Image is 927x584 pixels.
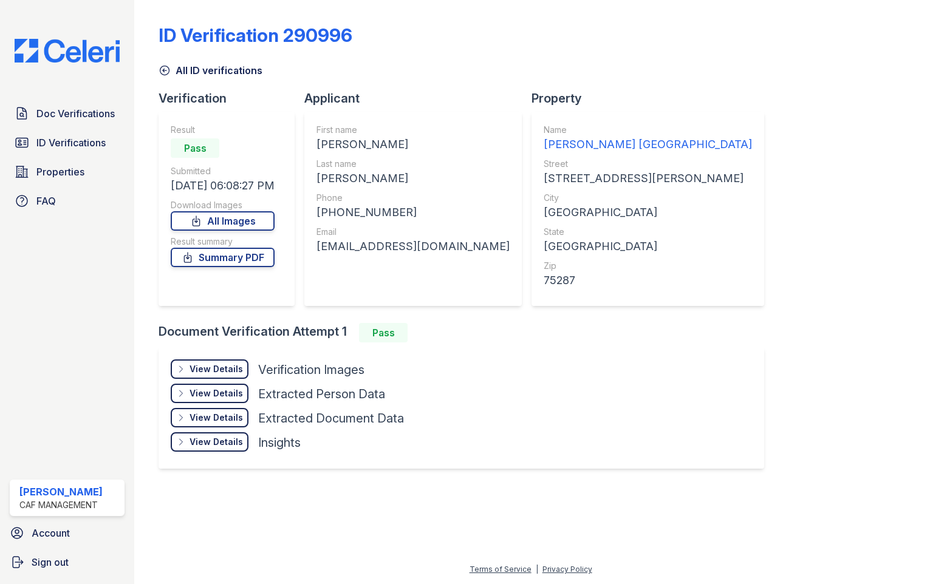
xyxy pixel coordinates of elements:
[190,363,243,375] div: View Details
[10,101,125,126] a: Doc Verifications
[544,260,752,272] div: Zip
[544,136,752,153] div: [PERSON_NAME] [GEOGRAPHIC_DATA]
[190,436,243,448] div: View Details
[876,535,915,572] iframe: chat widget
[544,226,752,238] div: State
[470,565,532,574] a: Terms of Service
[304,90,532,107] div: Applicant
[316,238,510,255] div: [EMAIL_ADDRESS][DOMAIN_NAME]
[258,385,385,402] div: Extracted Person Data
[171,177,275,194] div: [DATE] 06:08:27 PM
[10,160,125,184] a: Properties
[316,136,510,153] div: [PERSON_NAME]
[316,192,510,204] div: Phone
[159,63,262,78] a: All ID verifications
[359,323,408,342] div: Pass
[542,565,592,574] a: Privacy Policy
[316,158,510,170] div: Last name
[316,124,510,136] div: First name
[532,90,774,107] div: Property
[36,165,84,179] span: Properties
[544,124,752,136] div: Name
[171,211,275,231] a: All Images
[19,484,103,499] div: [PERSON_NAME]
[36,106,115,121] span: Doc Verifications
[544,238,752,255] div: [GEOGRAPHIC_DATA]
[5,521,129,545] a: Account
[544,272,752,289] div: 75287
[171,165,275,177] div: Submitted
[544,158,752,170] div: Street
[190,387,243,399] div: View Details
[171,248,275,267] a: Summary PDF
[171,124,275,136] div: Result
[171,138,219,158] div: Pass
[5,550,129,574] a: Sign out
[544,204,752,221] div: [GEOGRAPHIC_DATA]
[536,565,538,574] div: |
[10,189,125,213] a: FAQ
[5,39,129,63] img: CE_Logo_Blue-a8612792a0a2168367f1c8372b55b34899dd931a85d93a1a3d3e32e68fde9ad4.png
[544,170,752,187] div: [STREET_ADDRESS][PERSON_NAME]
[32,555,69,569] span: Sign out
[32,526,70,540] span: Account
[171,199,275,211] div: Download Images
[36,135,106,150] span: ID Verifications
[544,192,752,204] div: City
[19,499,103,511] div: CAF Management
[258,434,301,451] div: Insights
[159,24,352,46] div: ID Verification 290996
[10,131,125,155] a: ID Verifications
[316,204,510,221] div: [PHONE_NUMBER]
[258,410,404,427] div: Extracted Document Data
[316,226,510,238] div: Email
[171,236,275,248] div: Result summary
[544,124,752,153] a: Name [PERSON_NAME] [GEOGRAPHIC_DATA]
[159,323,774,342] div: Document Verification Attempt 1
[190,412,243,424] div: View Details
[36,194,56,208] span: FAQ
[316,170,510,187] div: [PERSON_NAME]
[258,361,364,378] div: Verification Images
[159,90,304,107] div: Verification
